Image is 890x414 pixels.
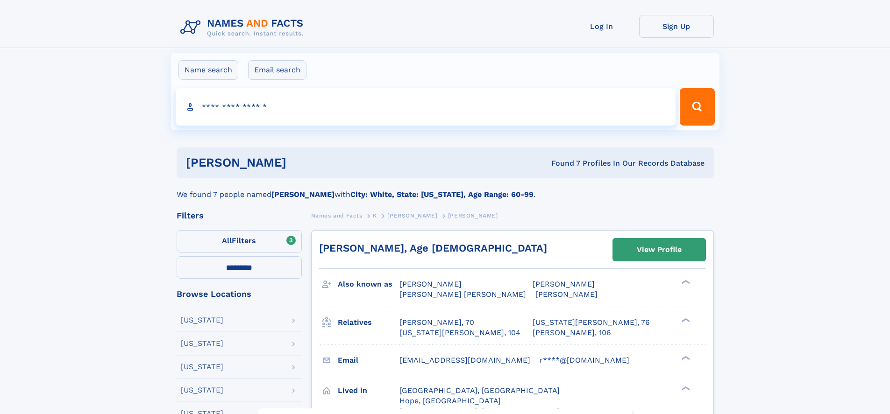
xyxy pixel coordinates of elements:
label: Filters [177,230,302,253]
a: Names and Facts [311,210,363,221]
b: [PERSON_NAME] [271,190,335,199]
a: View Profile [613,239,705,261]
span: Hope, [GEOGRAPHIC_DATA] [399,396,501,405]
span: [PERSON_NAME] [448,212,498,219]
span: K [373,212,377,219]
a: K [373,210,377,221]
a: [PERSON_NAME], 70 [399,317,474,328]
div: ❯ [679,317,691,323]
a: Log In [564,15,639,38]
div: [US_STATE] [181,363,223,371]
span: [PERSON_NAME] [387,212,437,219]
div: Filters [177,211,302,220]
a: [PERSON_NAME], Age [DEMOGRAPHIC_DATA] [319,242,547,254]
a: Sign Up [639,15,714,38]
a: [US_STATE][PERSON_NAME], 76 [533,317,650,328]
span: [EMAIL_ADDRESS][DOMAIN_NAME] [399,356,530,365]
div: Found 7 Profiles In Our Records Database [419,158,705,168]
img: Logo Names and Facts [177,15,311,40]
div: We found 7 people named with . [177,178,714,200]
h3: Relatives [338,315,399,330]
span: [PERSON_NAME] [399,280,462,288]
div: [US_STATE] [181,316,223,324]
a: [PERSON_NAME] [387,210,437,221]
span: [PERSON_NAME] [533,280,595,288]
span: [PERSON_NAME] [535,290,598,299]
div: ❯ [679,385,691,391]
span: [PERSON_NAME] [PERSON_NAME] [399,290,526,299]
span: All [222,236,232,245]
button: Search Button [680,88,714,126]
div: [US_STATE] [181,340,223,347]
div: [US_STATE] [181,386,223,394]
a: [PERSON_NAME], 106 [533,328,611,338]
span: [GEOGRAPHIC_DATA], [GEOGRAPHIC_DATA] [399,386,560,395]
a: [US_STATE][PERSON_NAME], 104 [399,328,520,338]
h1: [PERSON_NAME] [186,157,419,168]
input: search input [176,88,676,126]
div: Browse Locations [177,290,302,298]
h3: Email [338,352,399,368]
div: View Profile [637,239,682,260]
label: Email search [248,60,306,80]
b: City: White, State: [US_STATE], Age Range: 60-99 [350,190,534,199]
div: ❯ [679,355,691,361]
h3: Lived in [338,383,399,399]
label: Name search [178,60,238,80]
h3: Also known as [338,276,399,292]
div: ❯ [679,279,691,285]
